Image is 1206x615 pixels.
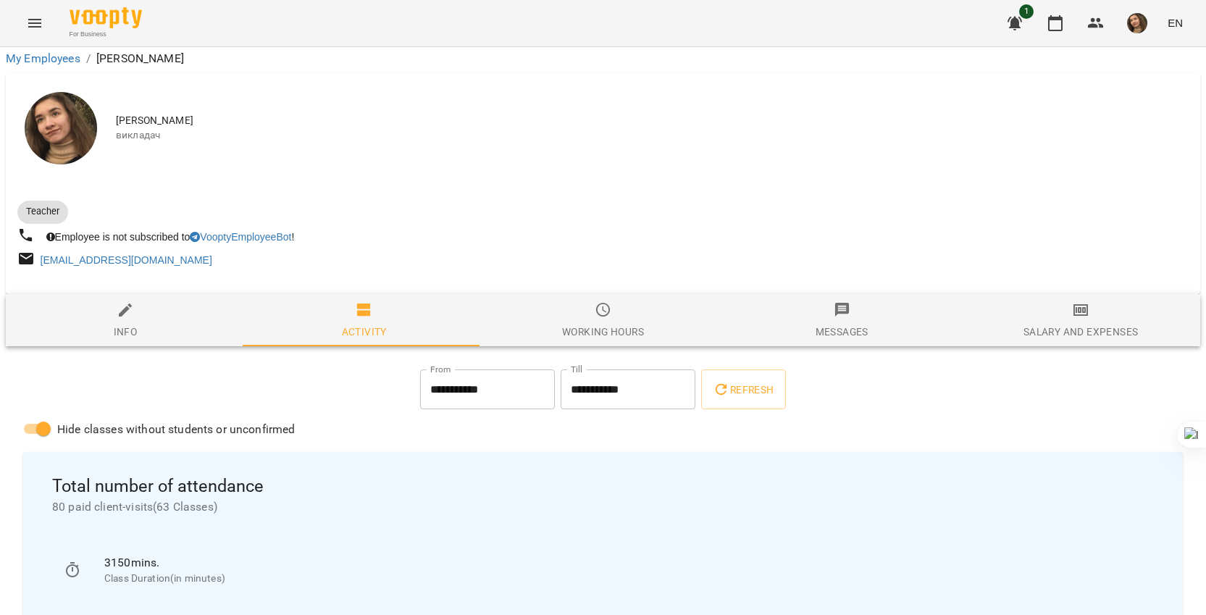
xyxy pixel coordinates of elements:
span: 80 paid client-visits ( 63 Classes ) [52,498,1154,516]
li: / [86,50,91,67]
button: Menu [17,6,52,41]
span: [PERSON_NAME] [116,114,1189,128]
button: EN [1162,9,1189,36]
img: Voopty Logo [70,7,142,28]
span: 1 [1019,4,1034,19]
img: Анастасія Іванова [25,92,97,164]
span: Refresh [713,381,774,398]
div: Messages [816,323,868,340]
img: e02786069a979debee2ecc2f3beb162c.jpeg [1127,13,1147,33]
div: Activity [342,323,387,340]
span: Hide classes without students or unconfirmed [57,421,296,438]
span: Total number of attendance [52,475,1154,498]
nav: breadcrumb [6,50,1200,67]
button: Refresh [701,369,785,410]
span: викладач [116,128,1189,143]
span: EN [1168,15,1183,30]
p: 3150 mins. [104,554,1142,572]
div: Working hours [562,323,644,340]
a: [EMAIL_ADDRESS][DOMAIN_NAME] [41,254,212,266]
p: [PERSON_NAME] [96,50,184,67]
p: Class Duration(in minutes) [104,572,1142,586]
a: My Employees [6,51,80,65]
span: For Business [70,30,142,39]
div: Employee is not subscribed to ! [43,227,298,247]
span: Teacher [17,205,68,218]
div: Info [114,323,138,340]
a: VooptyEmployeeBot [190,231,291,243]
div: Salary and Expenses [1023,323,1138,340]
